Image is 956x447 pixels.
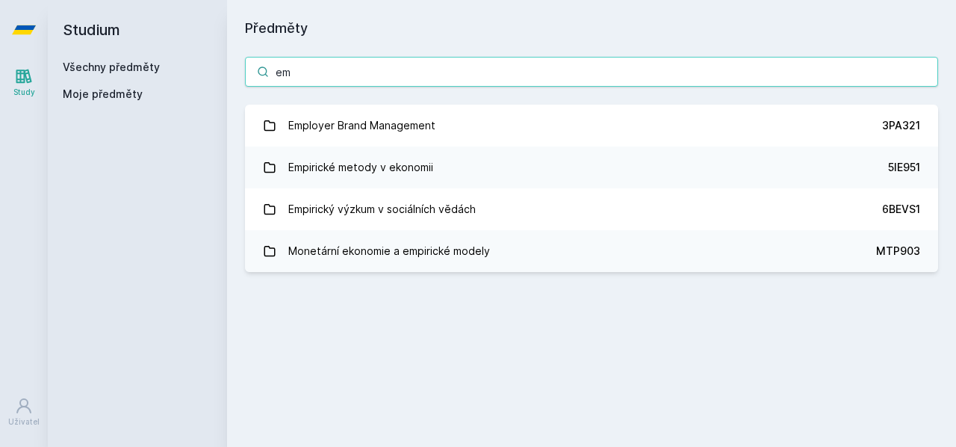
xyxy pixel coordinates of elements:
a: Monetární ekonomie a empirické modely MTP903 [245,230,938,272]
span: Moje předměty [63,87,143,102]
input: Název nebo ident předmětu… [245,57,938,87]
div: Empirický výzkum v sociálních vědách [288,194,476,224]
h1: Předměty [245,18,938,39]
div: Uživatel [8,416,40,428]
div: 6BEVS1 [882,202,920,217]
a: Study [3,60,45,105]
div: Monetární ekonomie a empirické modely [288,236,490,266]
a: Empirické metody v ekonomii 5IE951 [245,147,938,188]
div: 5IE951 [888,160,920,175]
a: Všechny předměty [63,61,160,73]
div: Study [13,87,35,98]
div: MTP903 [876,244,920,259]
a: Employer Brand Management 3PA321 [245,105,938,147]
div: Employer Brand Management [288,111,435,141]
a: Uživatel [3,389,45,435]
a: Empirický výzkum v sociálních vědách 6BEVS1 [245,188,938,230]
div: Empirické metody v ekonomii [288,152,433,182]
div: 3PA321 [882,118,920,133]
